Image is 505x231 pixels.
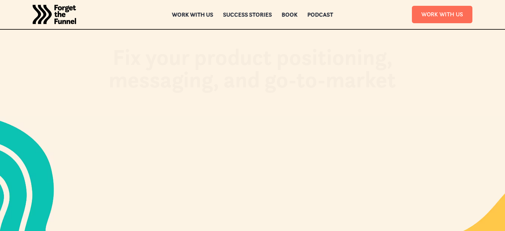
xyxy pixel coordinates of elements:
[282,12,298,17] a: Book
[64,46,441,98] h1: Fix your product positioning, messaging, and go-to-market
[223,12,272,17] a: Success Stories
[412,6,472,23] a: Work With Us
[172,12,213,17] a: Work with us
[308,12,333,17] a: Podcast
